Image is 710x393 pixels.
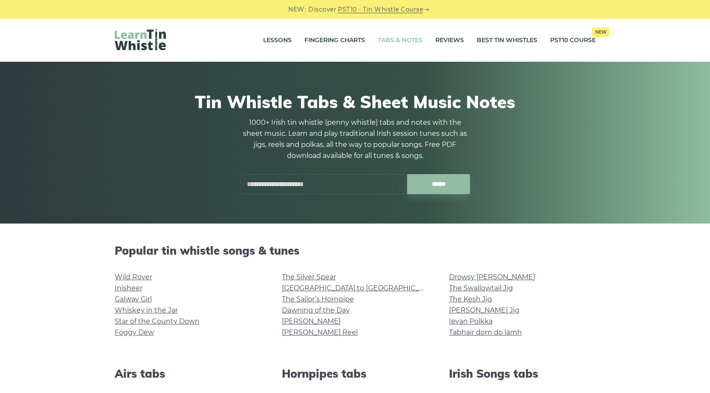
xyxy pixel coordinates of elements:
[449,367,596,380] h2: Irish Songs tabs
[449,273,535,281] a: Drowsy [PERSON_NAME]
[115,29,166,50] img: LearnTinWhistle.com
[115,295,152,303] a: Galway Girl
[282,317,341,325] a: [PERSON_NAME]
[115,244,596,257] h2: Popular tin whistle songs & tunes
[282,284,439,292] a: [GEOGRAPHIC_DATA] to [GEOGRAPHIC_DATA]
[115,317,200,325] a: Star of the County Down
[477,30,537,51] a: Best Tin Whistles
[282,273,336,281] a: The Silver Spear
[240,117,470,161] p: 1000+ Irish tin whistle (penny whistle) tabs and notes with the sheet music. Learn and play tradi...
[115,306,178,314] a: Whiskey in the Jar
[115,284,142,292] a: Inisheer
[592,27,609,37] span: New
[115,273,152,281] a: Wild Rover
[304,30,365,51] a: Fingering Charts
[115,367,261,380] h2: Airs tabs
[282,306,350,314] a: Dawning of the Day
[115,92,596,112] h1: Tin Whistle Tabs & Sheet Music Notes
[282,328,358,336] a: [PERSON_NAME] Reel
[449,284,513,292] a: The Swallowtail Jig
[449,328,522,336] a: Tabhair dom do lámh
[282,295,354,303] a: The Sailor’s Hornpipe
[449,306,519,314] a: [PERSON_NAME] Jig
[435,30,464,51] a: Reviews
[263,30,292,51] a: Lessons
[282,367,429,380] h2: Hornpipes tabs
[115,328,154,336] a: Foggy Dew
[378,30,423,51] a: Tabs & Notes
[449,295,492,303] a: The Kesh Jig
[550,30,596,51] a: PST10 CourseNew
[449,317,493,325] a: Ievan Polkka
